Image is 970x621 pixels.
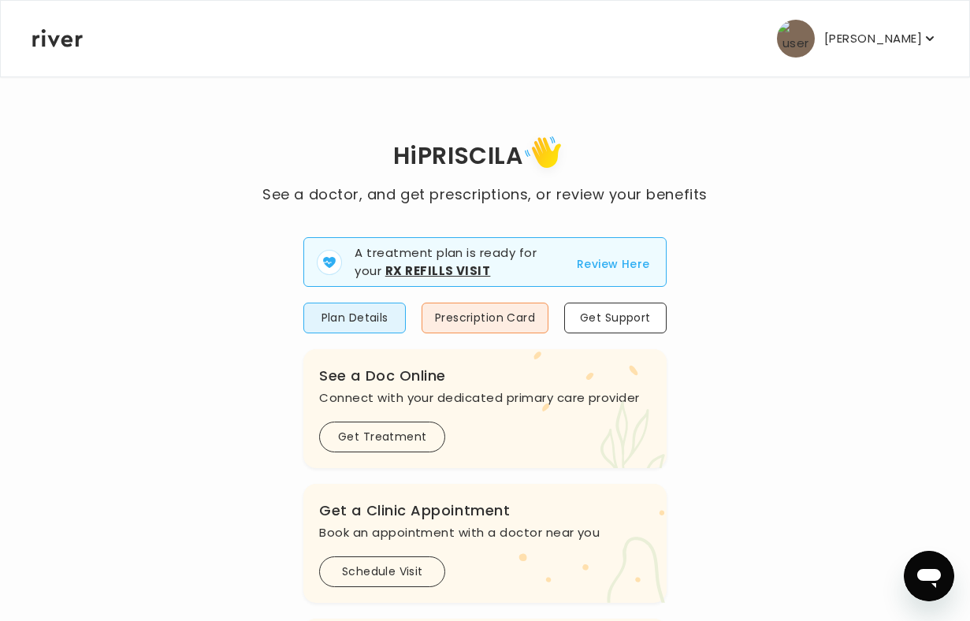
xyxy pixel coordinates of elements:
p: See a doctor, and get prescriptions, or review your benefits [262,184,707,206]
h3: Get a Clinic Appointment [319,500,650,522]
button: Get Support [564,303,667,333]
iframe: Button to launch messaging window [904,551,954,601]
button: Prescription Card [422,303,548,333]
p: A treatment plan is ready for your [355,244,558,280]
p: [PERSON_NAME] [824,28,922,50]
button: user avatar[PERSON_NAME] [777,20,938,58]
button: Schedule Visit [319,556,445,587]
p: Book an appointment with a doctor near you [319,522,650,544]
button: Plan Details [303,303,406,333]
img: user avatar [777,20,815,58]
button: Get Treatment [319,422,445,452]
button: Review Here [577,255,650,273]
p: Connect with your dedicated primary care provider [319,387,650,409]
strong: Rx Refills Visit [385,262,491,279]
h3: See a Doc Online [319,365,650,387]
h1: Hi PRISCILA [262,131,707,184]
